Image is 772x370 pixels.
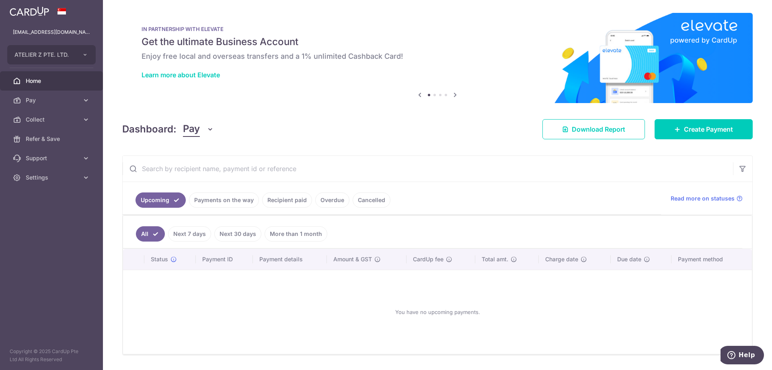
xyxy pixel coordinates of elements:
[10,6,49,16] img: CardUp
[183,122,214,137] button: Pay
[333,255,372,263] span: Amount & GST
[617,255,641,263] span: Due date
[189,192,259,208] a: Payments on the way
[7,45,96,64] button: ATELIER Z PTE. LTD.
[142,26,733,32] p: IN PARTNERSHIP WITH ELEVATE
[671,194,743,203] a: Read more on statuses
[265,226,327,242] a: More than 1 month
[26,135,79,143] span: Refer & Save
[572,124,625,134] span: Download Report
[542,119,645,139] a: Download Report
[123,156,733,182] input: Search by recipient name, payment id or reference
[142,71,220,79] a: Learn more about Elevate
[142,52,733,61] h6: Enjoy free local and overseas transfers and a 1% unlimited Cashback Card!
[26,154,79,162] span: Support
[26,77,79,85] span: Home
[136,192,186,208] a: Upcoming
[196,249,253,270] th: Payment ID
[122,122,177,136] h4: Dashboard:
[684,124,733,134] span: Create Payment
[353,192,390,208] a: Cancelled
[253,249,327,270] th: Payment details
[26,174,79,182] span: Settings
[122,13,753,103] img: Renovation banner
[13,28,90,36] p: [EMAIL_ADDRESS][DOMAIN_NAME]
[14,51,74,59] span: ATELIER Z PTE. LTD.
[315,192,349,208] a: Overdue
[136,226,165,242] a: All
[413,255,443,263] span: CardUp fee
[721,346,764,366] iframe: Opens a widget where you can find more information
[142,35,733,48] h5: Get the ultimate Business Account
[482,255,508,263] span: Total amt.
[655,119,753,139] a: Create Payment
[671,249,752,270] th: Payment method
[545,255,578,263] span: Charge date
[168,226,211,242] a: Next 7 days
[151,255,168,263] span: Status
[671,194,735,203] span: Read more on statuses
[214,226,261,242] a: Next 30 days
[262,192,312,208] a: Recipient paid
[26,96,79,104] span: Pay
[183,122,200,137] span: Pay
[26,116,79,124] span: Collect
[133,277,742,347] div: You have no upcoming payments.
